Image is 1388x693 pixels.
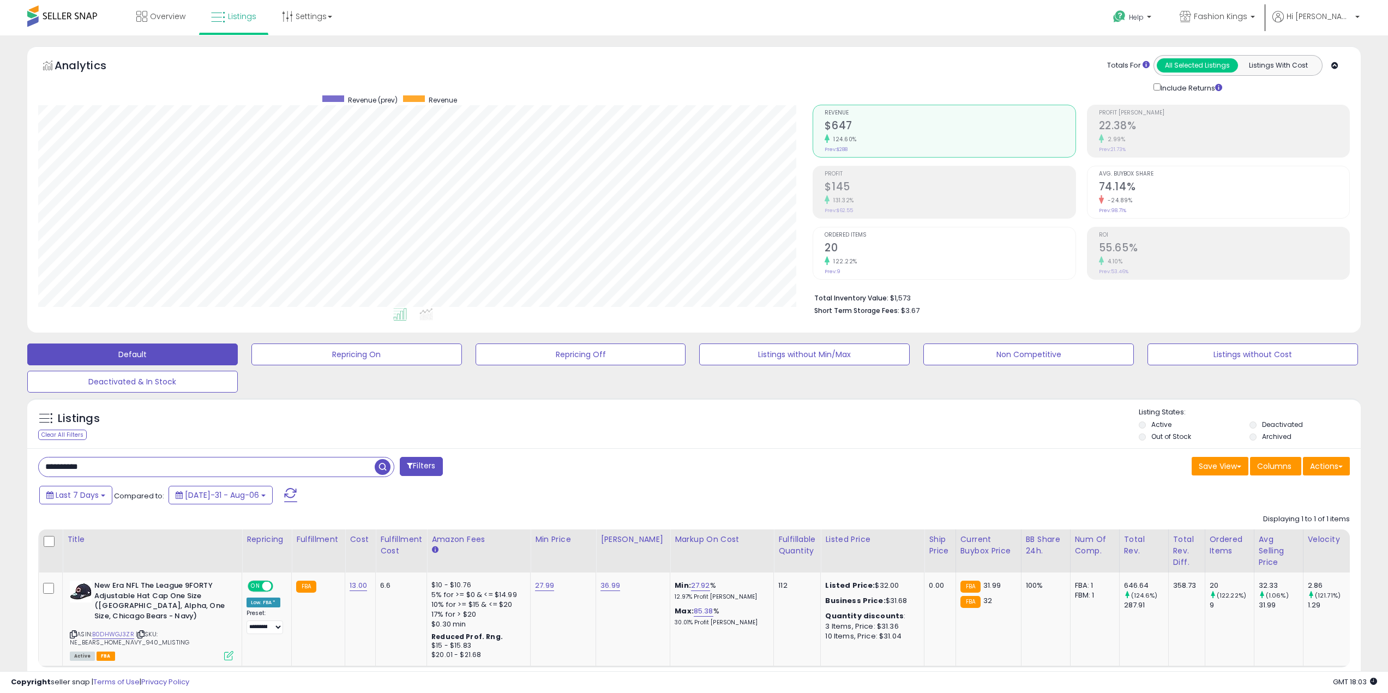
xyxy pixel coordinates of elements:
[247,534,287,545] div: Repricing
[929,534,951,557] div: Ship Price
[1131,591,1157,600] small: (124.6%)
[535,534,591,545] div: Min Price
[675,581,765,601] div: %
[675,606,765,626] div: %
[1333,677,1377,687] span: 2025-08-14 18:03 GMT
[1124,534,1164,557] div: Total Rev.
[814,291,1342,304] li: $1,573
[923,344,1134,365] button: Non Competitive
[1308,581,1352,590] div: 2.86
[431,610,522,619] div: 17% for > $20
[1151,420,1171,429] label: Active
[1104,196,1133,204] small: -24.89%
[1315,591,1341,600] small: (121.71%)
[1237,58,1319,73] button: Listings With Cost
[675,606,694,616] b: Max:
[1129,13,1144,22] span: Help
[1113,10,1126,23] i: Get Help
[1107,61,1150,71] div: Totals For
[1210,600,1254,610] div: 9
[830,257,857,266] small: 122.22%
[431,600,522,610] div: 10% for >= $15 & <= $20
[1124,581,1168,590] div: 646.64
[1104,135,1126,143] small: 2.99%
[1099,146,1126,153] small: Prev: 21.73%
[429,95,457,105] span: Revenue
[675,580,691,590] b: Min:
[825,207,853,214] small: Prev: $62.55
[97,652,115,661] span: FBA
[1099,119,1349,134] h2: 22.38%
[825,611,916,621] div: :
[249,582,262,591] span: ON
[960,596,981,608] small: FBA
[929,581,947,590] div: 0.00
[675,534,769,545] div: Markup on Cost
[675,593,765,601] p: 12.97% Profit [PERSON_NAME]
[825,596,916,606] div: $31.68
[247,610,283,634] div: Preset:
[1099,242,1349,256] h2: 55.65%
[1250,457,1301,475] button: Columns
[825,268,840,275] small: Prev: 9
[1099,171,1349,177] span: Avg. Buybox Share
[38,430,87,440] div: Clear All Filters
[1104,257,1123,266] small: 4.10%
[814,306,899,315] b: Short Term Storage Fees:
[1259,581,1303,590] div: 32.33
[169,486,273,504] button: [DATE]-31 - Aug-06
[150,11,185,22] span: Overview
[1262,420,1303,429] label: Deactivated
[1308,600,1352,610] div: 1.29
[983,580,1001,590] span: 31.99
[476,344,686,365] button: Repricing Off
[431,545,438,555] small: Amazon Fees.
[1139,407,1361,418] p: Listing States:
[825,110,1075,116] span: Revenue
[272,582,289,591] span: OFF
[825,119,1075,134] h2: $647
[27,371,238,393] button: Deactivated & In Stock
[1217,591,1246,600] small: (122.22%)
[1287,11,1352,22] span: Hi [PERSON_NAME]
[114,491,164,501] span: Compared to:
[778,581,812,590] div: 112
[1308,534,1348,545] div: Velocity
[825,242,1075,256] h2: 20
[814,293,888,303] b: Total Inventory Value:
[431,641,522,650] div: $15 - $15.83
[1210,581,1254,590] div: 20
[825,180,1075,195] h2: $145
[699,344,910,365] button: Listings without Min/Max
[830,135,857,143] small: 124.60%
[1099,207,1126,214] small: Prev: 98.71%
[431,590,522,600] div: 5% for >= $0 & <= $14.99
[1075,590,1111,600] div: FBM: 1
[1147,344,1358,365] button: Listings without Cost
[535,580,554,591] a: 27.99
[70,652,95,661] span: All listings currently available for purchase on Amazon
[691,580,710,591] a: 27.92
[825,232,1075,238] span: Ordered Items
[27,344,238,365] button: Default
[825,534,920,545] div: Listed Price
[70,630,189,646] span: | SKU: NE_BEARS_HOME_NAVY_940_MLISTING
[670,529,774,573] th: The percentage added to the cost of goods (COGS) that forms the calculator for Min & Max prices.
[1145,81,1235,94] div: Include Returns
[1173,581,1197,590] div: 358.73
[70,581,233,659] div: ASIN:
[1124,600,1168,610] div: 287.91
[1210,534,1249,557] div: Ordered Items
[55,58,128,76] h5: Analytics
[185,490,259,501] span: [DATE]-31 - Aug-06
[67,534,237,545] div: Title
[1104,2,1162,35] a: Help
[94,581,227,624] b: New Era NFL The League 9FORTY Adjustable Hat Cap One Size ([GEOGRAPHIC_DATA], Alpha, One Size, Ch...
[1192,457,1248,475] button: Save View
[92,630,134,639] a: B0DHWGJ3ZR
[380,581,418,590] div: 6.6
[1303,457,1350,475] button: Actions
[350,534,371,545] div: Cost
[901,305,920,316] span: $3.67
[1026,534,1066,557] div: BB Share 24h.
